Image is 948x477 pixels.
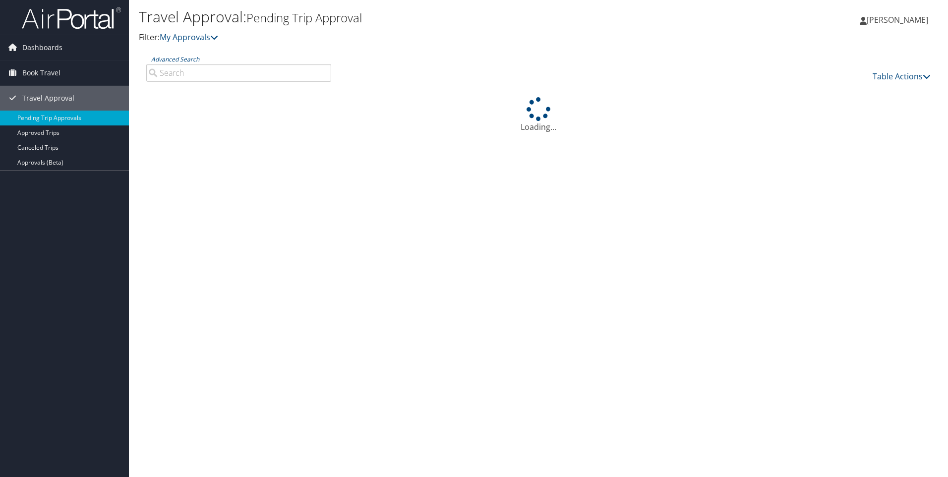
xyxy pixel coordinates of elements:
[146,64,331,82] input: Advanced Search
[22,35,62,60] span: Dashboards
[139,31,672,44] p: Filter:
[246,9,362,26] small: Pending Trip Approval
[139,97,938,133] div: Loading...
[22,60,60,85] span: Book Travel
[867,14,928,25] span: [PERSON_NAME]
[22,6,121,30] img: airportal-logo.png
[160,32,218,43] a: My Approvals
[860,5,938,35] a: [PERSON_NAME]
[151,55,199,63] a: Advanced Search
[22,86,74,111] span: Travel Approval
[139,6,672,27] h1: Travel Approval:
[873,71,931,82] a: Table Actions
